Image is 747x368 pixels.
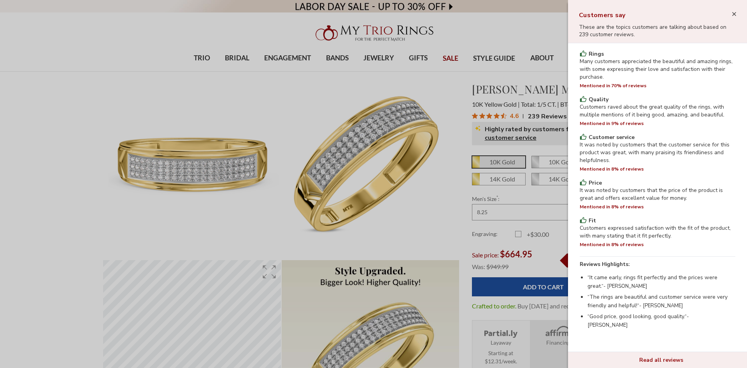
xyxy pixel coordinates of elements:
[580,119,644,128] span: Mentioned in 9% of reviews
[589,178,602,187] span: Price
[575,130,740,176] button: Customer serviceIt was noted by customers that the customer service for this product was great, w...
[575,214,740,252] button: FitCustomers expressed satisfaction with the fit of the product, with many stating that it fit pe...
[580,187,735,202] span: It was noted by customers that the price of the product is great and offers excellent value for m...
[580,164,644,174] span: Mentioned in 8% of reviews
[589,133,635,141] span: Customer service
[575,47,740,93] button: RingsMany customers appreciated the beautiful and amazing rings, with some expressing their love ...
[580,256,735,268] div: Reviews Highlights:
[575,176,740,214] button: PriceIt was noted by customers that the price of the product is great and offers excellent value ...
[580,202,644,211] span: Mentioned in 8% of reviews
[5,5,92,27] span: Hello there! Welcome to My Trio Rings! Please let us know what questions you have! 😀
[632,356,683,364] button: Read all reviews
[639,302,683,309] span: - [PERSON_NAME]
[580,81,647,90] span: Mentioned in 70% of reviews
[589,49,604,58] span: Rings
[589,95,608,103] span: Quality
[568,19,747,43] p: These are the topics customers are talking about based on 239 customer reviews.
[580,141,735,164] span: It was noted by customers that the customer service for this product was great, with many praisin...
[603,283,647,290] span: - [PERSON_NAME]
[575,93,740,130] button: QualityCustomers raved about the great quality of the rings, with multiple mentions of it being g...
[580,224,735,240] span: Customers expressed satisfaction with the fit of the product, with many stating that it fit perfe...
[580,240,644,249] span: Mentioned in 8% of reviews
[587,313,689,329] span: “Good price, good looking, good quality.“
[580,103,735,119] span: Customers raved about the great quality of the rings, with multiple mentions of it being good, am...
[589,216,596,224] span: Fit
[587,293,728,309] span: “The rings are beautiful and customer service were very friendly and helpful!“
[587,274,717,290] span: “It came early, rings fit perfectly and the prices were great.“
[580,58,735,81] span: Many customers appreciated the beautiful and amazing rings, with some expressing their love and s...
